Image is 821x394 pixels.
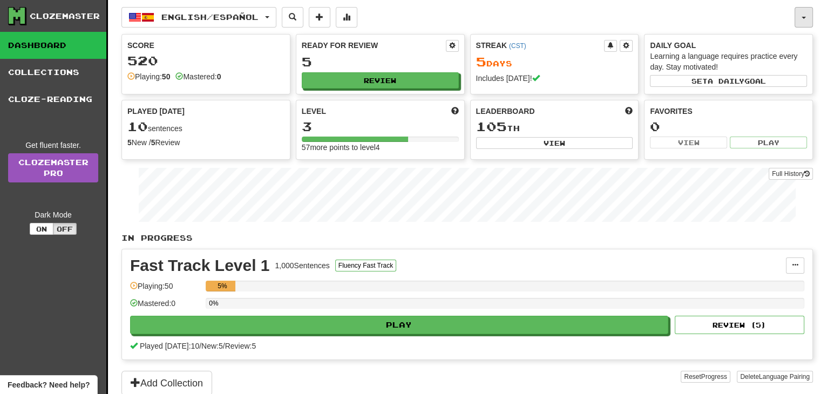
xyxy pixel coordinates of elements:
div: Includes [DATE]! [476,73,633,84]
button: Play [730,137,807,148]
button: More stats [336,7,357,28]
button: English/Español [121,7,276,28]
button: Review [302,72,459,89]
div: Daily Goal [650,40,807,51]
div: 520 [127,54,284,67]
button: Fluency Fast Track [335,260,396,271]
button: View [650,137,727,148]
span: / [223,342,225,350]
span: 5 [476,54,486,69]
div: Learning a language requires practice every day. Stay motivated! [650,51,807,72]
span: / [199,342,201,350]
span: Review: 5 [225,342,256,350]
div: Dark Mode [8,209,98,220]
div: Mastered: 0 [130,298,200,316]
button: Off [53,223,77,235]
span: This week in points, UTC [625,106,633,117]
button: Search sentences [282,7,303,28]
span: Played [DATE] [127,106,185,117]
div: 1,000 Sentences [275,260,330,271]
button: ResetProgress [681,371,730,383]
div: Fast Track Level 1 [130,257,270,274]
button: Full History [769,168,813,180]
div: 5 [302,55,459,69]
div: Score [127,40,284,51]
span: English / Español [161,12,259,22]
div: 3 [302,120,459,133]
button: Review (5) [675,316,804,334]
div: Favorites [650,106,807,117]
span: Open feedback widget [8,379,90,390]
div: sentences [127,120,284,134]
div: Day s [476,55,633,69]
div: Streak [476,40,605,51]
span: 10 [127,119,148,134]
span: Played [DATE]: 10 [140,342,199,350]
span: 105 [476,119,507,134]
span: Progress [701,373,727,381]
div: 57 more points to level 4 [302,142,459,153]
button: On [30,223,53,235]
a: ClozemasterPro [8,153,98,182]
button: DeleteLanguage Pairing [737,371,813,383]
div: Clozemaster [30,11,100,22]
strong: 50 [162,72,171,81]
button: Seta dailygoal [650,75,807,87]
strong: 5 [127,138,132,147]
strong: 5 [151,138,155,147]
button: Add sentence to collection [309,7,330,28]
div: Playing: 50 [130,281,200,298]
div: New / Review [127,137,284,148]
div: Playing: [127,71,170,82]
span: Leaderboard [476,106,535,117]
p: In Progress [121,233,813,243]
button: Play [130,316,668,334]
a: (CST) [509,42,526,50]
span: Language Pairing [759,373,810,381]
div: Ready for Review [302,40,446,51]
div: Get fluent faster. [8,140,98,151]
span: a daily [708,77,744,85]
div: Mastered: [175,71,221,82]
div: 5% [209,281,235,291]
button: View [476,137,633,149]
span: Level [302,106,326,117]
div: 0 [650,120,807,133]
strong: 0 [217,72,221,81]
div: th [476,120,633,134]
span: New: 5 [201,342,223,350]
